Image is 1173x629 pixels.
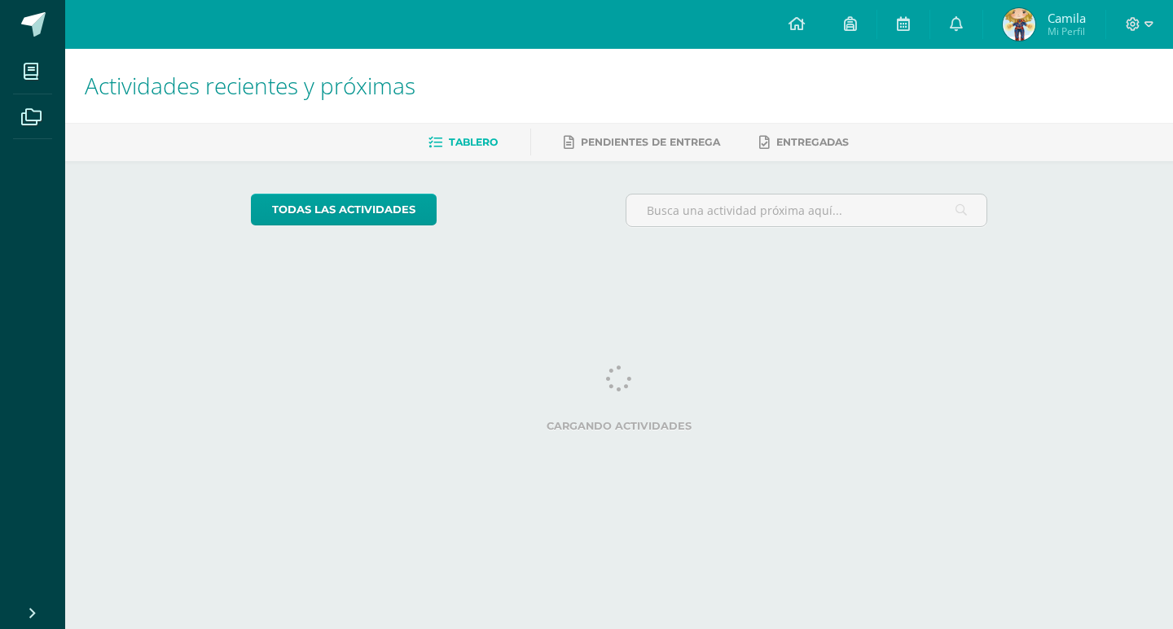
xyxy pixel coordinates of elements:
a: Tablero [428,129,498,155]
a: todas las Actividades [251,194,437,225]
span: Camila [1048,10,1086,26]
a: Entregadas [759,129,849,155]
span: Entregadas [776,136,849,148]
input: Busca una actividad próxima aquí... [626,194,987,226]
img: 616c03aa6a5b2cbbfb955a68e3f8a760.png [1003,8,1035,41]
span: Tablero [449,136,498,148]
span: Mi Perfil [1048,24,1086,38]
span: Pendientes de entrega [581,136,720,148]
span: Actividades recientes y próximas [85,70,415,101]
label: Cargando actividades [251,420,988,432]
a: Pendientes de entrega [564,129,720,155]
